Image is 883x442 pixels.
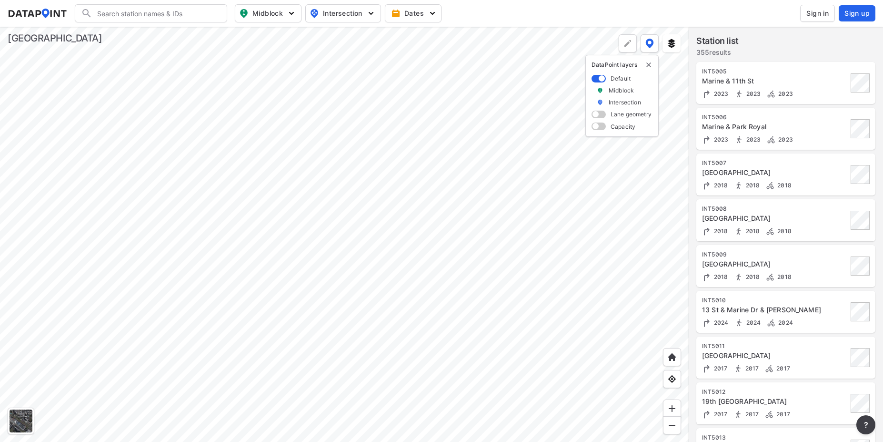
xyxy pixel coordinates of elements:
[597,86,603,94] img: marker_Midblock.5ba75e30.svg
[641,34,659,52] button: DataPoint layers
[623,39,632,48] img: +Dz8AAAAASUVORK5CYII=
[702,251,848,258] div: INT5009
[92,6,221,21] input: Search
[239,8,295,19] span: Midblock
[702,135,712,144] img: Turning count
[702,318,712,328] img: Turning count
[734,181,743,190] img: Pedestrian count
[238,8,250,19] img: map_pin_mid.602f9df1.svg
[309,8,320,19] img: map_pin_int.54838e6b.svg
[366,9,376,18] img: 5YPKRKmlfpI5mqlR8AD95paCi+0kK1fRFDJSaMmawlwaeJcJwk9O2fotCW5ve9gAAAAASUVORK5CYII=
[702,388,848,396] div: INT5012
[702,113,848,121] div: INT5006
[775,182,792,189] span: 2018
[611,123,635,131] label: Capacity
[391,9,401,18] img: calendar-gold.39a51dde.svg
[862,419,870,431] span: ?
[645,61,652,69] button: delete
[667,374,677,384] img: zeq5HYn9AnE9l6UmnFLPAAAAAElFTkSuQmCC
[702,364,712,373] img: Turning count
[766,135,776,144] img: Bicycle count
[776,90,793,97] span: 2023
[765,226,775,236] img: Bicycle count
[592,61,652,69] p: DataPoint layers
[667,352,677,362] img: +XpAUvaXAN7GudzAAAAAElFTkSuQmCC
[393,9,435,18] span: Dates
[743,365,759,372] span: 2017
[800,5,835,22] button: Sign in
[385,4,441,22] button: Dates
[609,98,641,106] label: Intersection
[734,135,744,144] img: Pedestrian count
[776,319,793,326] span: 2024
[744,90,761,97] span: 2023
[712,365,728,372] span: 2017
[663,348,681,366] div: Home
[702,226,712,236] img: Turning count
[702,434,848,442] div: INT5013
[844,9,870,18] span: Sign up
[764,364,774,373] img: Bicycle count
[712,411,728,418] span: 2017
[837,5,875,21] a: Sign up
[609,86,634,94] label: Midblock
[667,404,677,413] img: ZvzfEJKXnyWIrJytrsY285QMwk63cM6Drc+sIAAAAASUVORK5CYII=
[702,68,848,75] div: INT5005
[287,9,296,18] img: 5YPKRKmlfpI5mqlR8AD95paCi+0kK1fRFDJSaMmawlwaeJcJwk9O2fotCW5ve9gAAAAASUVORK5CYII=
[702,342,848,350] div: INT5011
[611,110,652,118] label: Lane geometry
[806,9,829,18] span: Sign in
[645,39,654,48] img: data-point-layers.37681fc9.svg
[765,181,775,190] img: Bicycle count
[775,273,792,280] span: 2018
[702,159,848,167] div: INT5007
[734,226,743,236] img: Pedestrian count
[663,400,681,418] div: Zoom in
[743,227,760,235] span: 2018
[712,273,728,280] span: 2018
[734,272,743,282] img: Pedestrian count
[8,408,34,434] div: Toggle basemap
[667,39,676,48] img: layers.ee07997e.svg
[663,416,681,434] div: Zoom out
[733,364,743,373] img: Pedestrian count
[776,136,793,143] span: 2023
[696,34,739,48] label: Station list
[702,181,712,190] img: Turning count
[766,89,776,99] img: Bicycle count
[611,74,631,82] label: Default
[712,182,728,189] span: 2018
[702,410,712,419] img: Turning count
[696,48,739,57] label: 355 results
[702,205,848,213] div: INT5008
[8,9,67,18] img: dataPointLogo.9353c09d.svg
[702,259,848,269] div: 14th St & Bellevue Ave
[712,227,728,235] span: 2018
[744,319,761,326] span: 2024
[774,365,790,372] span: 2017
[8,31,102,45] div: [GEOGRAPHIC_DATA]
[597,98,603,106] img: marker_Intersection.6861001b.svg
[663,370,681,388] div: View my location
[798,5,837,22] a: Sign in
[743,273,760,280] span: 2018
[734,318,744,328] img: Pedestrian count
[733,410,743,419] img: Pedestrian count
[839,5,875,21] button: Sign up
[310,8,375,19] span: Intersection
[712,319,729,326] span: 2024
[712,136,729,143] span: 2023
[428,9,437,18] img: 5YPKRKmlfpI5mqlR8AD95paCi+0kK1fRFDJSaMmawlwaeJcJwk9O2fotCW5ve9gAAAAASUVORK5CYII=
[235,4,301,22] button: Midblock
[305,4,381,22] button: Intersection
[743,182,760,189] span: 2018
[764,410,774,419] img: Bicycle count
[702,89,712,99] img: Turning count
[645,61,652,69] img: close-external-leyer.3061a1c7.svg
[667,421,677,430] img: MAAAAAElFTkSuQmCC
[744,136,761,143] span: 2023
[702,76,848,86] div: Marine & 11th St
[856,415,875,434] button: more
[712,90,729,97] span: 2023
[702,397,848,406] div: 19th St & Bellevue Ave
